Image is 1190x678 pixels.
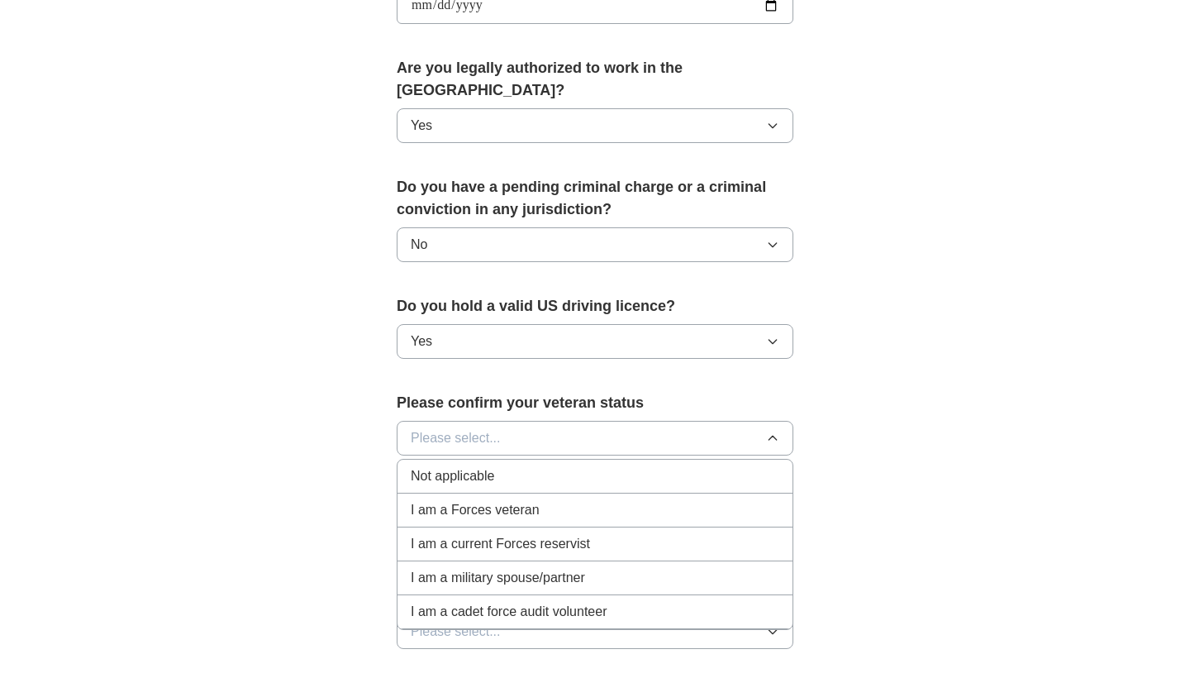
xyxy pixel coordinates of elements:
span: No [411,235,427,255]
span: Not applicable [411,466,494,486]
span: I am a military spouse/partner [411,568,585,588]
span: I am a Forces veteran [411,500,540,520]
label: Do you hold a valid US driving licence? [397,295,793,318]
button: Please select... [397,614,793,649]
button: Yes [397,324,793,359]
label: Please confirm your veteran status [397,392,793,414]
span: I am a current Forces reservist [411,534,590,554]
span: Please select... [411,428,501,448]
button: No [397,227,793,262]
span: Yes [411,116,432,136]
span: I am a cadet force audit volunteer [411,602,607,622]
label: Are you legally authorized to work in the [GEOGRAPHIC_DATA]? [397,57,793,102]
span: Yes [411,332,432,351]
label: Do you have a pending criminal charge or a criminal conviction in any jurisdiction? [397,176,793,221]
button: Please select... [397,421,793,456]
button: Yes [397,108,793,143]
span: Please select... [411,622,501,642]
